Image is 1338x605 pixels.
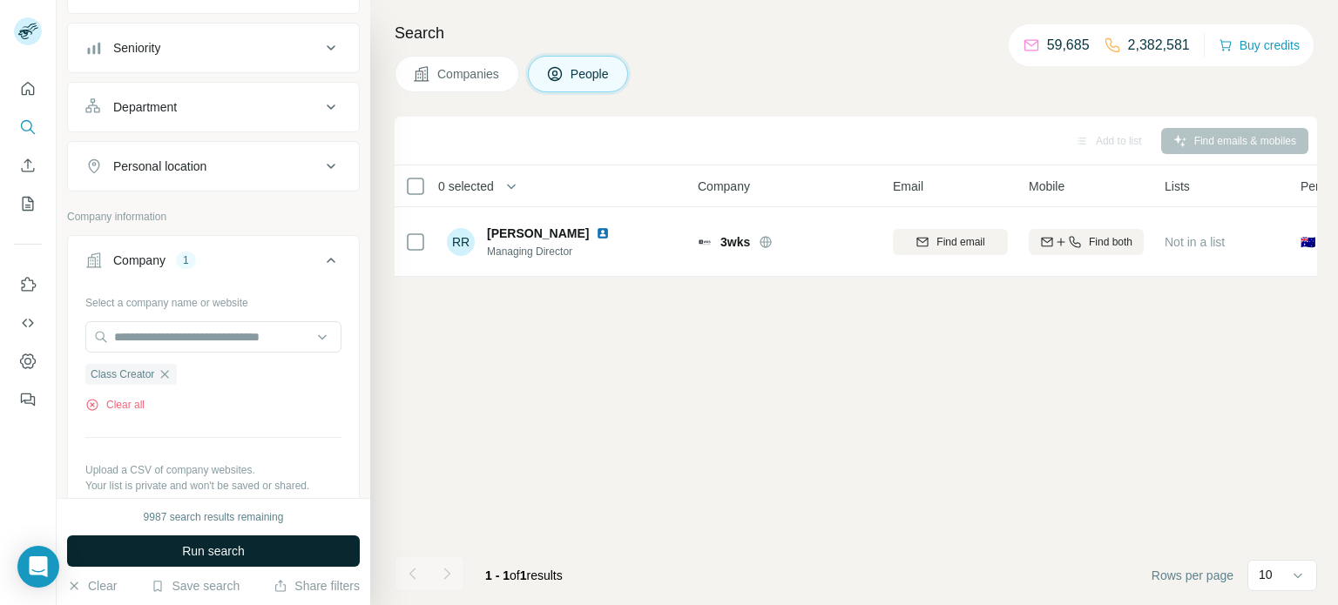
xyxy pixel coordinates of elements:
[14,73,42,104] button: Quick start
[520,568,527,582] span: 1
[68,86,359,128] button: Department
[113,39,160,57] div: Seniority
[893,229,1008,255] button: Find email
[113,252,166,269] div: Company
[1029,178,1064,195] span: Mobile
[151,577,240,595] button: Save search
[14,150,42,181] button: Enrich CSV
[487,225,589,242] span: [PERSON_NAME]
[14,346,42,377] button: Dashboard
[113,158,206,175] div: Personal location
[698,178,750,195] span: Company
[437,65,501,83] span: Companies
[14,384,42,415] button: Feedback
[596,226,610,240] img: LinkedIn logo
[68,239,359,288] button: Company1
[487,244,631,259] span: Managing Director
[485,568,510,582] span: 1 - 1
[274,577,360,595] button: Share filters
[67,577,117,595] button: Clear
[67,209,360,225] p: Company information
[395,21,1317,45] h4: Search
[68,27,359,69] button: Seniority
[17,546,59,588] div: Open Intercom Messenger
[182,542,245,560] span: Run search
[14,111,42,143] button: Search
[571,65,611,83] span: People
[1219,33,1300,57] button: Buy credits
[144,509,284,525] div: 9987 search results remaining
[893,178,923,195] span: Email
[85,462,341,478] p: Upload a CSV of company websites.
[1301,233,1315,251] span: 🇦🇺
[485,568,563,582] span: results
[698,235,712,249] img: Logo of 3wks
[438,178,494,195] span: 0 selected
[1259,566,1273,583] p: 10
[85,288,341,311] div: Select a company name or website
[1047,35,1090,56] p: 59,685
[67,535,360,567] button: Run search
[1165,235,1225,249] span: Not in a list
[510,568,520,582] span: of
[113,98,177,116] div: Department
[14,269,42,300] button: Use Surfe on LinkedIn
[68,145,359,187] button: Personal location
[936,234,984,250] span: Find email
[1152,567,1233,584] span: Rows per page
[1165,178,1190,195] span: Lists
[85,397,145,413] button: Clear all
[14,188,42,219] button: My lists
[176,252,196,268] div: 1
[1029,229,1144,255] button: Find both
[1128,35,1190,56] p: 2,382,581
[1089,234,1132,250] span: Find both
[85,478,341,494] p: Your list is private and won't be saved or shared.
[720,233,750,251] span: 3wks
[14,307,42,339] button: Use Surfe API
[91,366,154,382] span: Class Creator
[447,228,475,256] div: RR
